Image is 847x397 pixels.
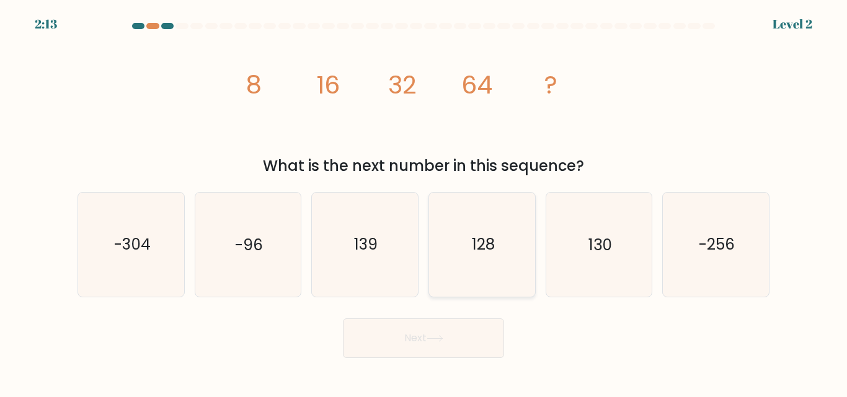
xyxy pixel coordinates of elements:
[35,15,57,33] div: 2:13
[471,234,494,256] text: 128
[388,68,417,102] tspan: 32
[354,234,378,256] text: 139
[113,234,150,256] text: -304
[316,68,340,102] tspan: 16
[773,15,812,33] div: Level 2
[235,234,263,256] text: -96
[246,68,262,102] tspan: 8
[343,318,504,358] button: Next
[85,155,762,177] div: What is the next number in this sequence?
[588,234,612,256] text: 130
[461,68,492,102] tspan: 64
[545,68,558,102] tspan: ?
[699,234,735,256] text: -256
